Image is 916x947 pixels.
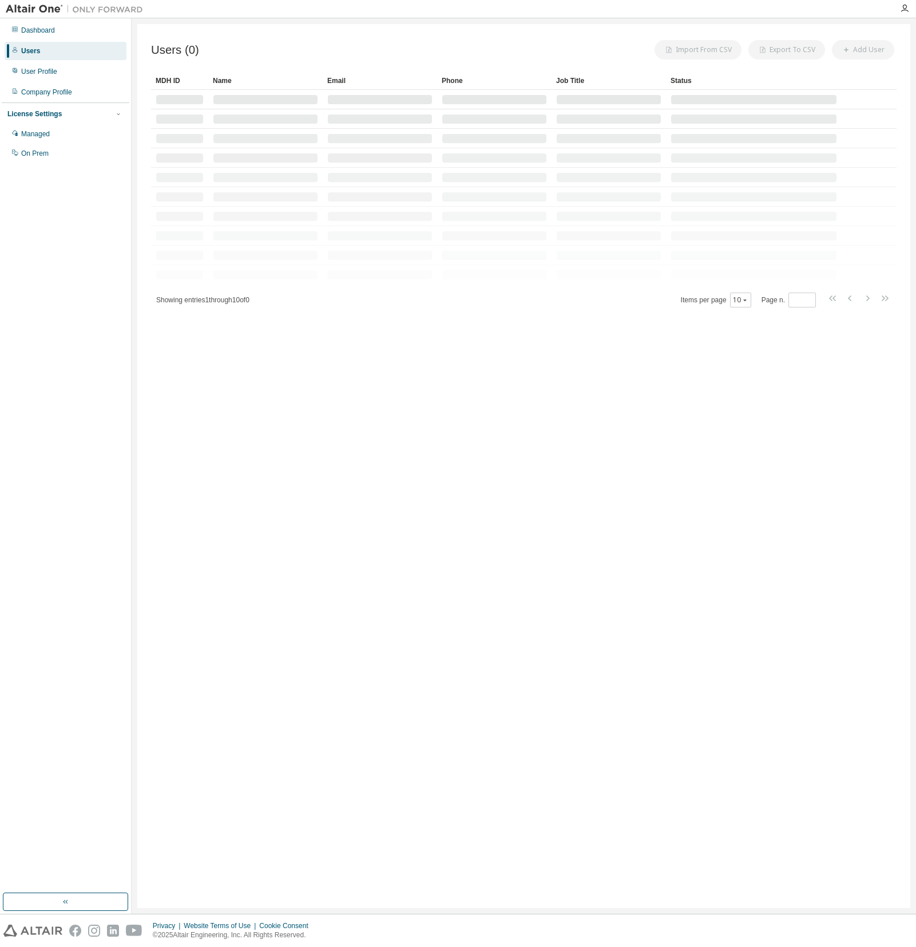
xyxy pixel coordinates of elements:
div: Status [671,72,837,90]
div: Job Title [556,72,661,90]
div: On Prem [21,149,49,158]
div: Users [21,46,40,56]
div: Dashboard [21,26,55,35]
button: 10 [733,295,748,305]
div: Website Terms of Use [184,921,259,930]
div: Privacy [153,921,184,930]
div: MDH ID [156,72,204,90]
div: Cookie Consent [259,921,315,930]
img: instagram.svg [88,925,100,937]
div: User Profile [21,67,57,76]
span: Users (0) [151,44,199,57]
div: Company Profile [21,88,72,97]
img: Altair One [6,3,149,15]
div: Phone [442,72,547,90]
span: Page n. [762,293,816,307]
div: Email [327,72,433,90]
img: youtube.svg [126,925,142,937]
button: Add User [832,40,894,60]
button: Export To CSV [748,40,825,60]
img: linkedin.svg [107,925,119,937]
div: Managed [21,129,50,139]
button: Import From CSV [655,40,741,60]
img: facebook.svg [69,925,81,937]
span: Showing entries 1 through 10 of 0 [156,296,249,304]
div: Name [213,72,318,90]
div: License Settings [7,109,62,119]
img: altair_logo.svg [3,925,62,937]
p: © 2025 Altair Engineering, Inc. All Rights Reserved. [153,930,315,940]
span: Items per page [681,293,751,307]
